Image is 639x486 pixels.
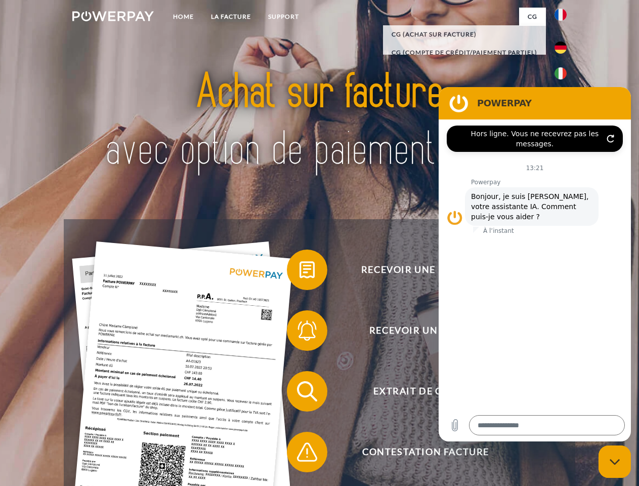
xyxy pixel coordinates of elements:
a: CG (Compte de crédit/paiement partiel) [383,44,546,62]
span: Extrait de compte [302,371,549,412]
button: Extrait de compte [287,371,550,412]
button: Recevoir un rappel? [287,310,550,351]
span: Recevoir une facture ? [302,250,549,290]
span: Recevoir un rappel? [302,310,549,351]
img: logo-powerpay-white.svg [72,11,154,21]
img: qb_warning.svg [294,439,320,465]
img: qb_bill.svg [294,257,320,282]
button: Recevoir une facture ? [287,250,550,290]
img: qb_bell.svg [294,318,320,343]
span: Contestation Facture [302,432,549,472]
a: Support [260,8,308,26]
iframe: Fenêtre de messagerie [439,87,631,441]
iframe: Bouton de lancement de la fenêtre de messagerie, conversation en cours [599,445,631,478]
a: CG (achat sur facture) [383,25,546,44]
img: de [555,42,567,54]
img: fr [555,9,567,21]
a: LA FACTURE [202,8,260,26]
img: title-powerpay_fr.svg [97,49,542,194]
a: Home [164,8,202,26]
a: CG [519,8,546,26]
button: Contestation Facture [287,432,550,472]
img: it [555,67,567,79]
img: qb_search.svg [294,379,320,404]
